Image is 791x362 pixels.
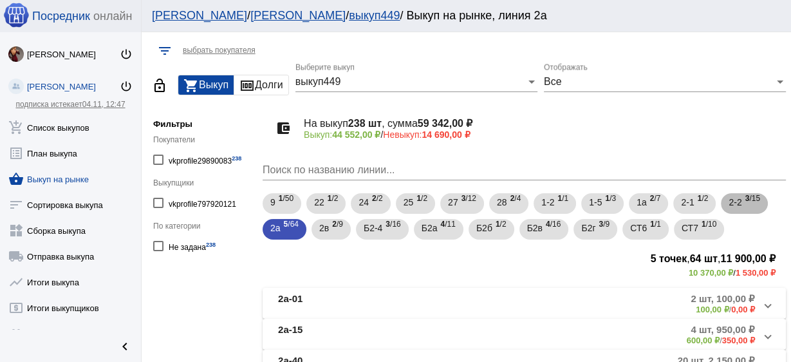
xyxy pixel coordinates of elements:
[183,78,199,93] mat-icon: shopping_cart
[605,194,610,203] b: 1
[497,191,507,214] span: 28
[527,216,543,240] span: Б2в
[422,216,438,240] span: Б2а
[304,129,380,140] span: Выкуп:
[8,120,24,135] mat-icon: add_shopping_cart
[8,46,24,62] img: O4awEp9LpKGYEZBxOm6KLRXQrA0SojuAgygPtFCRogdHmNS3bfFw-bnmtcqyXLVtOmoJu9Rw.jpg
[332,129,380,140] b: 44 552,00 ₽
[349,9,400,22] a: выкуп449
[178,75,234,95] button: Выкуп
[364,216,382,240] span: Б2-4
[440,216,455,243] span: /11
[557,194,562,203] b: 1
[691,293,755,305] b: 2 шт, 100,00 ₽
[745,194,750,203] b: 3
[8,326,24,341] mat-icon: group
[8,146,24,161] mat-icon: list_alt
[153,222,256,231] div: По категории
[263,268,776,278] div: /
[689,268,733,278] b: 10 370,00 ₽
[698,194,702,203] b: 1
[702,220,706,229] b: 1
[422,129,470,140] b: 14 690,00 ₽
[372,194,377,203] b: 2
[589,191,602,214] span: 1-5
[650,220,655,229] b: 1
[605,191,616,217] span: /3
[278,324,302,345] b: 2а-15
[698,191,709,217] span: /2
[263,288,786,319] mat-expansion-panel-header: 2а-012 шт, 100,00 ₽100,00 ₽/0,00 ₽
[544,76,562,87] span: Все
[348,118,382,129] b: 238 шт
[250,9,346,22] a: [PERSON_NAME]
[650,194,655,203] b: 2
[8,79,24,94] img: community_200.png
[279,194,283,203] b: 1
[169,237,216,254] div: Не задана
[690,253,718,264] b: 64 шт
[720,253,776,264] b: 11 900,00 ₽
[510,191,521,217] span: /4
[15,100,125,109] a: подписка истекает04.11, 12:47
[461,194,466,203] b: 3
[383,129,470,140] span: Невыкуп:
[8,274,24,290] mat-icon: show_chart
[8,300,24,316] mat-icon: local_atm
[239,78,255,93] mat-icon: money
[234,75,288,95] button: Долги
[546,220,550,229] b: 4
[169,151,241,168] div: vkprofile29890083
[3,2,29,28] img: apple-icon-60x60.png
[169,194,236,211] div: vkprofile797920121
[404,191,414,214] span: 25
[687,336,755,345] div: /
[314,191,324,214] span: 22
[332,220,337,229] b: 2
[637,191,647,214] span: 1а
[418,118,473,129] b: 59 342,00 ₽
[687,324,755,336] b: 4 шт, 950,00 ₽
[496,216,507,243] span: /2
[263,250,776,268] h3: , ,
[557,191,568,217] span: /1
[82,100,126,109] span: 04.11, 12:47
[117,339,133,354] mat-icon: chevron_left
[651,253,687,264] b: 5 точек
[295,76,341,87] span: выкуп449
[546,216,561,243] span: /16
[27,50,120,59] div: [PERSON_NAME]
[510,194,515,203] b: 2
[476,216,492,240] span: Б2б
[416,194,421,203] b: 1
[702,216,716,243] span: /10
[599,220,603,229] b: 3
[358,191,369,214] span: 24
[386,220,390,229] b: 3
[736,268,776,278] b: 1 530,00 ₽
[153,135,256,144] div: Покупатели
[152,78,167,93] mat-icon: lock_open
[328,191,339,217] span: /2
[541,191,554,214] span: 1-2
[279,191,293,217] span: /50
[183,46,256,55] span: выбрать покупателя
[581,216,595,240] span: Б2г
[8,249,24,264] mat-icon: local_shipping
[284,216,299,243] span: /64
[681,191,694,214] span: 2-1
[120,48,133,61] mat-icon: power_settings_new
[152,9,768,23] div: / / / Выкуп на рынке, линия 2а
[120,80,133,93] mat-icon: power_settings_new
[416,191,427,217] span: /2
[650,216,661,243] span: /1
[8,223,24,238] mat-icon: widgets
[153,119,256,129] h5: Фильтры
[206,242,216,248] small: 238
[496,220,500,229] b: 1
[729,191,741,214] span: 2-2
[153,178,256,187] div: Выкупщики
[745,191,760,217] span: /15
